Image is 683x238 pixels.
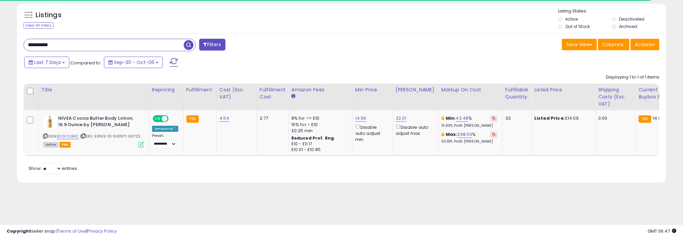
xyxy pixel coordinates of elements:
[152,126,178,132] div: Amazon AI *
[441,139,497,144] p: 50.81% Profit [PERSON_NAME]
[505,115,526,121] div: 33
[291,115,347,121] div: 8% for <= £10
[24,22,53,29] div: Clear All Filters
[291,147,347,153] div: £10.01 - £10.85
[58,115,140,129] b: NIVEA Cocoa Butter Body Lotion, 16.9 Ounce by [PERSON_NAME]
[41,86,146,93] div: Title
[355,123,388,143] div: Disable auto adjust min
[598,115,631,121] div: 0.00
[291,128,347,134] div: £0.25 min
[260,86,286,100] div: Fulfillment Cost
[291,122,347,128] div: 15% for > £10
[114,59,154,66] span: Sep-30 - Oct-06
[492,117,495,120] i: Revert to store-level Min Markup
[441,123,497,128] p: 15.80% Profit [PERSON_NAME]
[152,133,178,149] div: Preset:
[60,142,71,148] span: FBA
[58,228,86,234] a: Terms of Use
[441,132,444,137] i: This overrides the store level max markup for this listing
[492,133,495,136] i: Revert to store-level Max Markup
[70,60,101,66] span: Compared to:
[619,24,637,29] label: Archived
[219,86,254,100] div: Cost (Exc. VAT)
[355,86,390,93] div: Min Price
[7,228,31,234] strong: Copyright
[24,57,69,68] button: Last 7 Days
[219,115,229,122] a: 4.54
[446,131,458,138] b: Max:
[291,86,350,93] div: Amazon Fees
[36,10,62,20] h5: Listings
[598,39,630,50] button: Columns
[441,116,444,120] i: This overrides the store level min markup for this listing
[43,115,144,147] div: ASIN:
[80,133,141,139] span: | SKU: E3199-ID-661971-G0723
[534,86,592,93] div: Listed Price
[152,86,181,93] div: Repricing
[186,115,199,123] small: FBA
[291,141,347,147] div: £10 - £11.17
[438,84,502,110] th: The percentage added to the cost of goods (COGS) that forms the calculator for Min & Max prices.
[631,39,659,50] button: Actions
[291,93,295,99] small: Amazon Fees.
[396,115,406,122] a: 32.01
[534,115,590,121] div: £14.09
[199,39,225,51] button: Filters
[534,115,565,121] b: Listed Price:
[441,115,497,128] div: %
[458,131,472,138] a: 298.53
[168,116,178,122] span: OFF
[456,115,469,122] a: 43.48
[153,116,162,122] span: ON
[446,115,456,121] b: Min:
[291,135,335,141] b: Reduced Prof. Rng.
[505,86,529,100] div: Fulfillable Quantity
[57,133,79,139] a: B00KTLXB4C
[606,74,659,81] div: Displaying 1 to 1 of 1 items
[43,142,59,148] span: All listings currently available for purchase on Amazon
[619,16,644,22] label: Deactivated
[355,115,366,122] a: 14.99
[648,228,676,234] span: 2025-10-14 06:47 GMT
[639,115,651,123] small: FBA
[565,24,590,29] label: Out of Stock
[598,86,633,108] div: Shipping Costs (Exc. VAT)
[87,228,117,234] a: Privacy Policy
[441,131,497,144] div: %
[558,8,666,14] p: Listing States:
[104,57,163,68] button: Sep-30 - Oct-06
[396,86,436,93] div: [PERSON_NAME]
[260,115,283,121] div: 2.77
[29,165,77,172] span: Show: entries
[639,86,673,100] div: Current Buybox Price
[396,123,433,137] div: Disable auto adjust max
[562,39,597,50] button: Save View
[565,16,578,22] label: Active
[441,86,500,93] div: Markup on Cost
[653,115,664,121] span: 14.08
[186,86,214,93] div: Fulfillment
[602,41,623,48] span: Columns
[43,115,57,129] img: 31HrjBfavoL._SL40_.jpg
[7,228,117,235] div: seller snap | |
[34,59,61,66] span: Last 7 Days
